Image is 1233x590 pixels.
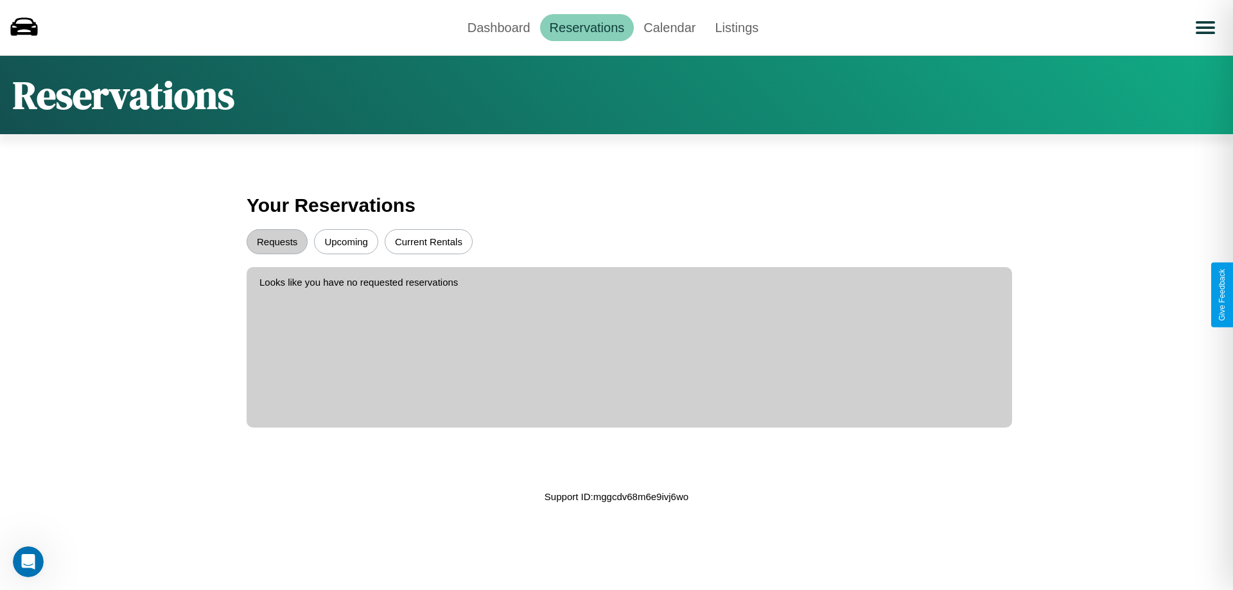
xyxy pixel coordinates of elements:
[13,546,44,577] iframe: Intercom live chat
[1218,269,1227,321] div: Give Feedback
[634,14,705,41] a: Calendar
[385,229,473,254] button: Current Rentals
[259,273,999,291] p: Looks like you have no requested reservations
[314,229,378,254] button: Upcoming
[458,14,540,41] a: Dashboard
[247,188,986,223] h3: Your Reservations
[540,14,634,41] a: Reservations
[13,69,234,121] h1: Reservations
[247,229,308,254] button: Requests
[1187,10,1223,46] button: Open menu
[705,14,768,41] a: Listings
[545,488,688,505] p: Support ID: mggcdv68m6e9ivj6wo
